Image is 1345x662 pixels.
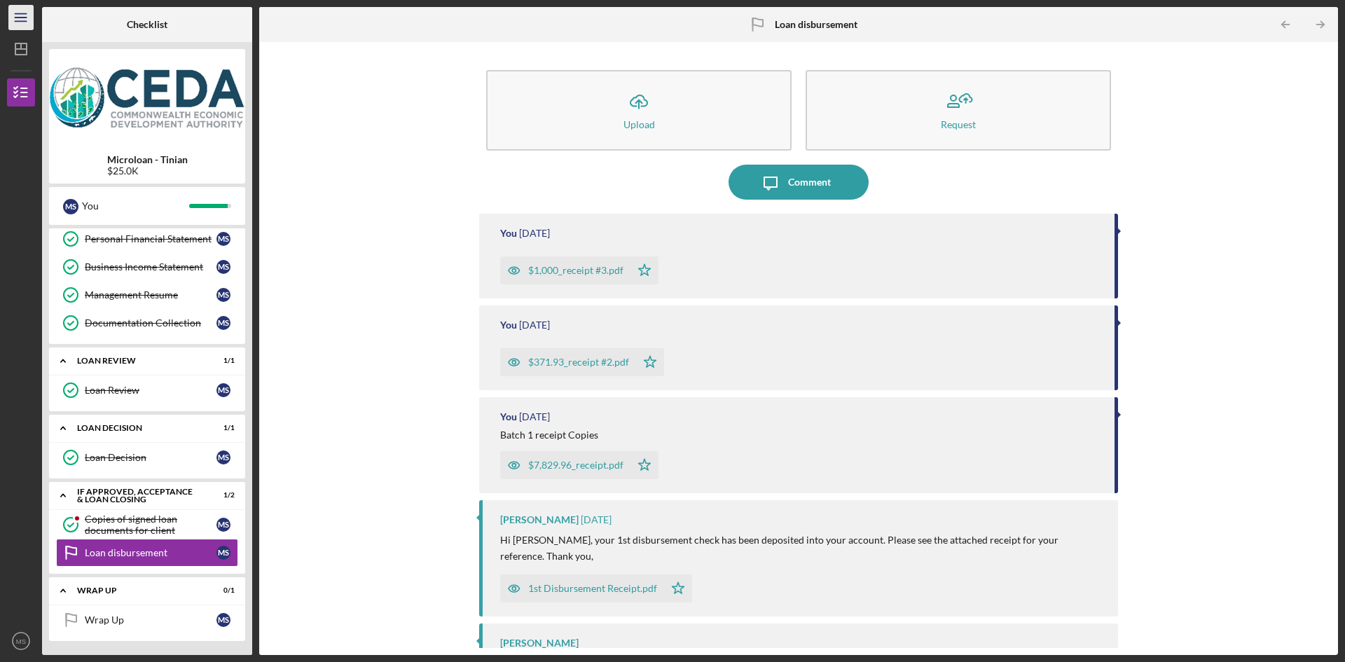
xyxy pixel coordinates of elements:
div: [PERSON_NAME] [500,514,579,525]
div: $25.0K [107,165,188,177]
div: 1st Disbursement Receipt.pdf [528,583,657,594]
div: Loan Review [77,357,200,365]
div: Loan Decision [85,452,216,463]
div: Copies of signed loan documents for client [85,513,216,536]
b: Loan disbursement [775,19,857,30]
div: Business Income Statement [85,261,216,273]
div: 0 / 1 [209,586,235,595]
div: Wrap Up [85,614,216,626]
a: Personal Financial StatementMS [56,225,238,253]
div: M S [216,613,230,627]
div: You [82,194,189,218]
div: M S [216,546,230,560]
a: Loan DecisionMS [56,443,238,471]
div: M S [63,199,78,214]
div: You [500,319,517,331]
time: 2025-08-05 00:08 [519,228,550,239]
div: Loan decision [77,424,200,432]
div: M S [216,450,230,464]
p: Hi [PERSON_NAME], your 1st disbursement check has been deposited into your account. Please see th... [500,532,1104,564]
button: Request [806,70,1111,151]
button: 1st Disbursement Receipt.pdf [500,574,692,602]
div: If approved, acceptance & loan closing [77,488,200,504]
div: Personal Financial Statement [85,233,216,244]
div: 1 / 1 [209,424,235,432]
b: Checklist [127,19,167,30]
time: 2025-08-04 23:53 [519,411,550,422]
div: 1 / 2 [209,491,235,499]
div: Batch 1 receipt Copies [500,429,598,441]
div: $7,829.96_receipt.pdf [528,460,623,471]
a: Loan disbursementMS [56,539,238,567]
time: 2025-08-05 00:06 [519,319,550,331]
div: Loan disbursement [85,547,216,558]
a: Wrap UpMS [56,606,238,634]
a: Business Income StatementMS [56,253,238,281]
div: Management Resume [85,289,216,301]
button: $1,000_receipt #3.pdf [500,256,658,284]
a: Management ResumeMS [56,281,238,309]
div: Loan Review [85,385,216,396]
div: Request [941,119,976,130]
time: 2025-04-15 02:01 [581,514,612,525]
div: Upload [623,119,655,130]
a: Documentation CollectionMS [56,309,238,337]
a: Loan ReviewMS [56,376,238,404]
div: M S [216,518,230,532]
div: [PERSON_NAME] [500,637,579,649]
text: MS [16,637,26,645]
div: M S [216,260,230,274]
div: Wrap up [77,586,200,595]
div: You [500,411,517,422]
a: Copies of signed loan documents for clientMS [56,511,238,539]
button: $371.93_receipt #2.pdf [500,348,664,376]
div: M S [216,232,230,246]
div: Documentation Collection [85,317,216,329]
div: You [500,228,517,239]
img: Product logo [49,56,245,140]
b: Microloan - Tinian [107,154,188,165]
div: M S [216,316,230,330]
div: $1,000_receipt #3.pdf [528,265,623,276]
div: 1 / 1 [209,357,235,365]
div: $371.93_receipt #2.pdf [528,357,629,368]
div: M S [216,288,230,302]
button: $7,829.96_receipt.pdf [500,451,658,479]
button: Upload [486,70,792,151]
div: Comment [788,165,831,200]
button: MS [7,627,35,655]
div: M S [216,383,230,397]
button: Comment [729,165,869,200]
